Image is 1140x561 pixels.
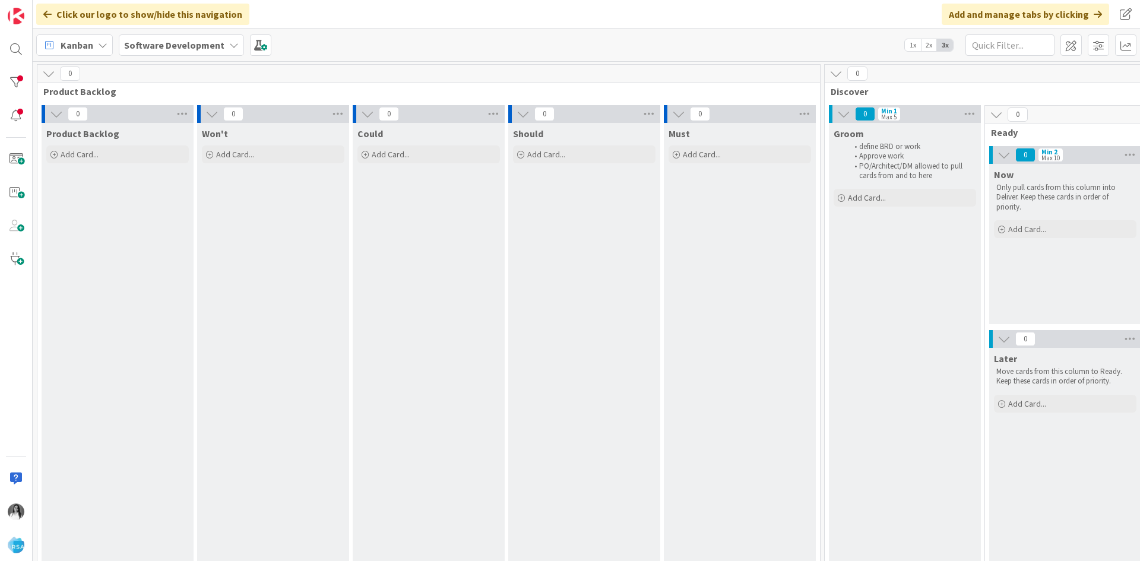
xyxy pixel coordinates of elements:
[43,85,805,97] span: Product Backlog
[60,66,80,81] span: 0
[991,126,1130,138] span: Ready
[357,128,383,140] span: Could
[855,107,875,121] span: 0
[8,8,24,24] img: Visit kanbanzone.com
[61,149,99,160] span: Add Card...
[534,107,555,121] span: 0
[994,353,1017,365] span: Later
[1015,148,1035,162] span: 0
[46,128,119,140] span: Product Backlog
[124,39,224,51] b: Software Development
[223,107,243,121] span: 0
[513,128,543,140] span: Should
[834,128,864,140] span: Groom
[527,149,565,160] span: Add Card...
[848,192,886,203] span: Add Card...
[8,537,24,553] img: avatar
[848,142,974,151] li: define BRD or work
[1015,332,1035,346] span: 0
[1008,224,1046,234] span: Add Card...
[202,128,228,140] span: Won't
[848,161,974,181] li: PO/Architect/DM allowed to pull cards from and to here
[1008,398,1046,409] span: Add Card...
[36,4,249,25] div: Click our logo to show/hide this navigation
[905,39,921,51] span: 1x
[690,107,710,121] span: 0
[942,4,1109,25] div: Add and manage tabs by clicking
[379,107,399,121] span: 0
[61,38,93,52] span: Kanban
[216,149,254,160] span: Add Card...
[996,183,1134,212] p: Only pull cards from this column into Deliver. Keep these cards in order of priority.
[996,367,1134,386] p: Move cards from this column to Ready. Keep these cards in order of priority.
[68,107,88,121] span: 0
[848,151,974,161] li: Approve work
[683,149,721,160] span: Add Card...
[8,503,24,520] img: bs
[1041,155,1060,161] div: Max 10
[994,169,1014,180] span: Now
[881,114,897,120] div: Max 5
[965,34,1054,56] input: Quick Filter...
[1008,107,1028,122] span: 0
[921,39,937,51] span: 2x
[937,39,953,51] span: 3x
[372,149,410,160] span: Add Card...
[831,85,1135,97] span: Discover
[1041,149,1057,155] div: Min 2
[847,66,867,81] span: 0
[669,128,690,140] span: Must
[881,108,897,114] div: Min 1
